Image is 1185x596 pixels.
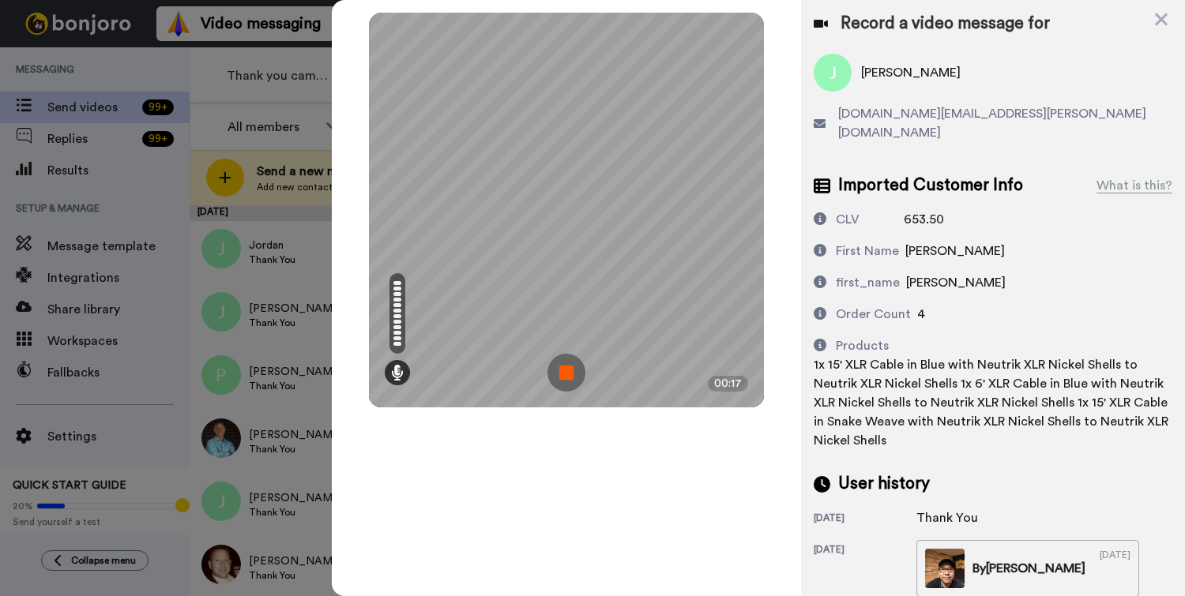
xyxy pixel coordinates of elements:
[836,305,911,324] div: Order Count
[836,336,889,355] div: Products
[708,376,748,392] div: 00:17
[838,104,1172,142] span: [DOMAIN_NAME][EMAIL_ADDRESS][PERSON_NAME][DOMAIN_NAME]
[906,276,1006,289] span: [PERSON_NAME]
[917,308,925,320] span: 4
[814,512,916,527] div: [DATE]
[814,358,1168,447] span: 1x 15' XLR Cable in Blue with Neutrik XLR Nickel Shells to Neutrik XLR Nickel Shells 1x 6' XLR Ca...
[838,472,930,496] span: User history
[547,354,585,392] img: ic_record_stop.svg
[972,559,1085,578] div: By [PERSON_NAME]
[925,549,965,588] img: f49d3b56-0c71-4403-ae4d-d4ca7a544908-thumb.jpg
[904,213,944,226] span: 653.50
[916,508,995,527] div: Thank You
[1097,176,1172,195] div: What is this?
[1100,549,1130,588] div: [DATE]
[838,174,1023,197] span: Imported Customer Info
[836,242,899,261] div: First Name
[905,245,1005,257] span: [PERSON_NAME]
[836,210,860,229] div: CLV
[836,273,900,292] div: first_name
